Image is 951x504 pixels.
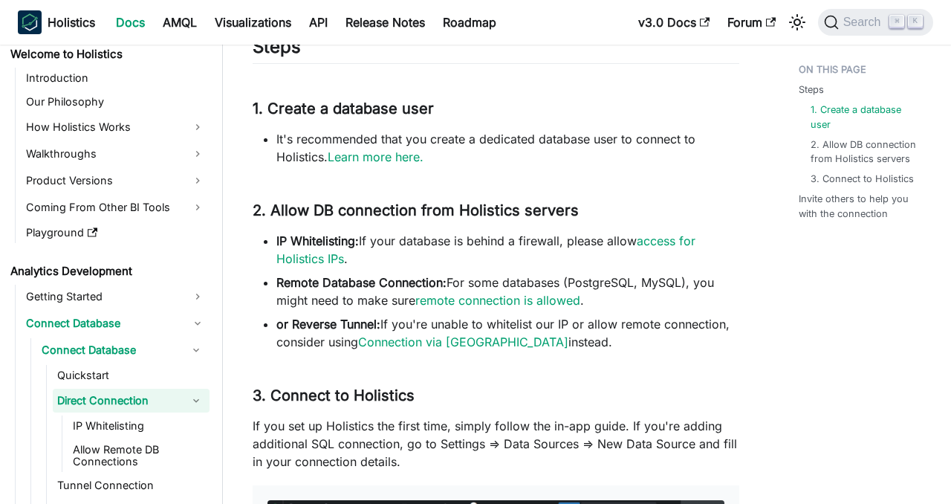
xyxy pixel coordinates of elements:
a: Visualizations [206,10,300,34]
strong: IP Whitelisting: [276,233,359,248]
li: If you're unable to whitelist our IP or allow remote connection, consider using instead. [276,315,739,351]
a: Invite others to help you with the connection [799,192,927,220]
a: Welcome to Holistics [6,44,210,65]
a: Getting Started [22,285,210,308]
a: Learn more here. [328,149,423,164]
h3: 3. Connect to Holistics [253,387,739,405]
a: Our Philosophy [22,91,210,112]
h3: 1. Create a database user [253,100,739,118]
a: Tunnel Connection [53,475,210,496]
a: Introduction [22,68,210,88]
a: v3.0 Docs [629,10,718,34]
a: Release Notes [337,10,434,34]
img: Holistics [18,10,42,34]
li: If your database is behind a firewall, please allow . [276,232,739,268]
a: Steps [799,83,824,97]
strong: Remote Database Connection: [276,275,447,290]
a: AMQL [154,10,206,34]
a: Quickstart [53,365,210,386]
kbd: K [908,15,923,28]
a: How Holistics Works [22,115,210,139]
a: Roadmap [434,10,505,34]
kbd: ⌘ [889,15,904,28]
a: HolisticsHolistics [18,10,95,34]
a: access for Holistics IPs [276,233,695,266]
a: 1. Create a database user [811,103,921,131]
a: Walkthroughs [22,142,210,166]
p: If you set up Holistics the first time, simply follow the in-app guide. If you're adding addition... [253,417,739,471]
button: Collapse sidebar category 'Connect Database' [183,338,210,362]
span: Search [839,16,890,29]
a: 2. Allow DB connection from Holistics servers [811,138,921,166]
a: Connect Database [37,338,183,362]
a: 3. Connect to Holistics [811,172,914,186]
li: For some databases (PostgreSQL, MySQL), you might need to make sure . [276,274,739,309]
li: It's recommended that you create a dedicated database user to connect to Holistics. [276,130,739,166]
a: IP Whitelisting [68,416,210,436]
button: Search (Command+K) [818,9,933,36]
button: Switch between dark and light mode (currently light mode) [785,10,809,34]
a: Playground [22,222,210,243]
a: Connection via [GEOGRAPHIC_DATA] [358,335,568,349]
strong: or Reverse Tunnel: [276,317,380,332]
a: Connect Database [22,311,210,335]
b: Holistics [48,13,95,31]
a: API [300,10,337,34]
a: Product Versions [22,169,210,193]
a: Analytics Development [6,261,210,282]
a: Allow Remote DB Connections [68,439,210,472]
h3: 2. Allow DB connection from Holistics servers [253,201,739,220]
a: Coming From Other BI Tools [22,196,210,219]
a: Direct Connection [53,389,183,413]
a: Docs [107,10,154,34]
a: Forum [718,10,785,34]
h2: Steps [253,36,739,64]
a: remote connection is allowed [415,293,580,308]
button: Collapse sidebar category 'Direct Connection' [183,389,210,413]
